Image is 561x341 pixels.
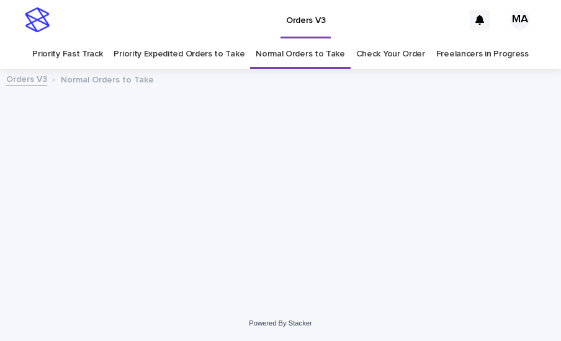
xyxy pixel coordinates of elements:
[436,40,529,69] a: Freelancers in Progress
[32,40,102,69] a: Priority Fast Track
[256,40,345,69] a: Normal Orders to Take
[6,71,47,86] a: Orders V3
[249,319,312,327] a: Powered By Stacker
[114,40,245,69] a: Priority Expedited Orders to Take
[61,72,154,86] p: Normal Orders to Take
[25,7,50,32] img: stacker-logo-s-only.png
[356,40,425,69] a: Check Your Order
[510,10,530,30] div: MA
